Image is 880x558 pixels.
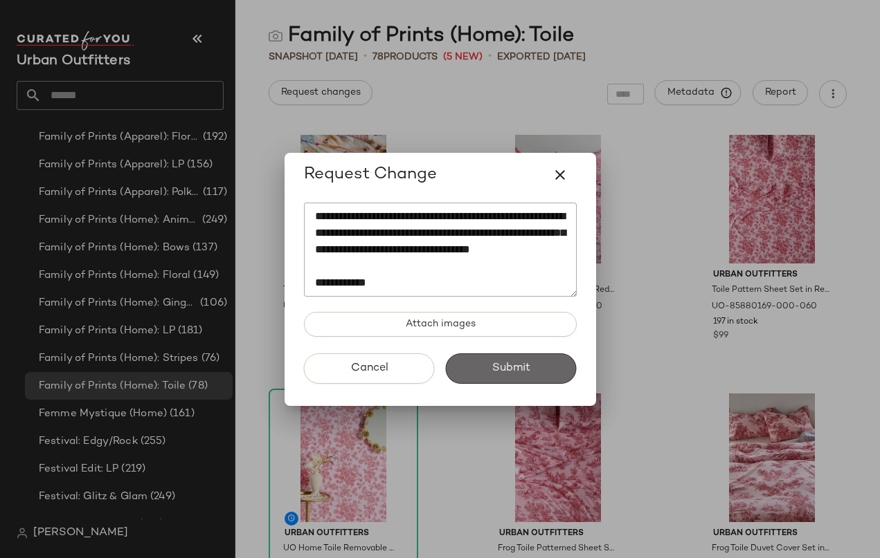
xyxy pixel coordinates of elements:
[304,312,577,337] button: Attach images
[304,353,435,384] button: Cancel
[304,164,437,186] span: Request Change
[404,319,475,330] span: Attach images
[492,362,530,375] span: Submit
[350,362,388,375] span: Cancel
[446,353,577,384] button: Submit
